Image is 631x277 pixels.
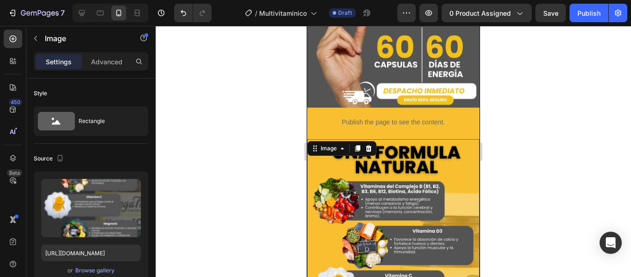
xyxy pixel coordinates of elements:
div: Rectangle [79,111,135,132]
span: Save [543,9,558,17]
span: Draft [338,9,352,17]
div: Browse gallery [75,266,115,275]
div: Style [34,89,47,98]
span: or [67,265,73,276]
p: Image [45,33,123,44]
div: Open Intercom Messenger [600,232,622,254]
div: Publish [577,8,601,18]
div: Undo/Redo [174,4,212,22]
div: Beta [7,169,22,177]
input: https://example.com/image.jpg [41,245,141,261]
button: 7 [4,4,69,22]
p: 7 [61,7,65,18]
div: 450 [9,98,22,106]
button: Publish [570,4,608,22]
span: / [255,8,257,18]
button: 0 product assigned [442,4,532,22]
button: Save [535,4,566,22]
p: Advanced [91,57,122,67]
div: Source [34,153,66,165]
iframe: Design area [307,26,480,277]
button: Browse gallery [75,266,115,275]
div: Image [12,118,32,127]
img: preview-image [41,179,141,237]
span: 0 product assigned [449,8,511,18]
p: Settings [46,57,72,67]
span: Multivitaminico [259,8,307,18]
